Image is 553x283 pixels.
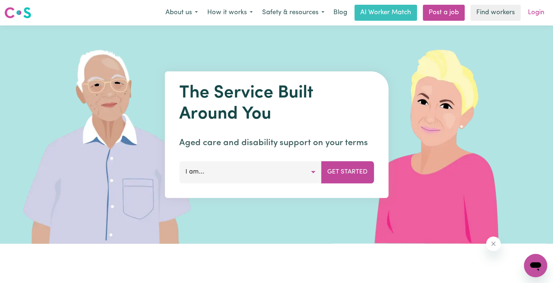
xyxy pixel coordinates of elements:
[354,5,417,21] a: AI Worker Match
[321,161,374,183] button: Get Started
[329,5,352,21] a: Blog
[257,5,329,20] button: Safety & resources
[486,236,501,251] iframe: Close message
[423,5,465,21] a: Post a job
[4,5,44,11] span: Need any help?
[524,5,549,21] a: Login
[470,5,521,21] a: Find workers
[179,136,374,150] p: Aged care and disability support on your terms
[161,5,203,20] button: About us
[179,161,321,183] button: I am...
[203,5,257,20] button: How it works
[4,4,31,21] a: Careseekers logo
[179,83,374,125] h1: The Service Built Around You
[524,254,547,277] iframe: Button to launch messaging window
[4,6,31,19] img: Careseekers logo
